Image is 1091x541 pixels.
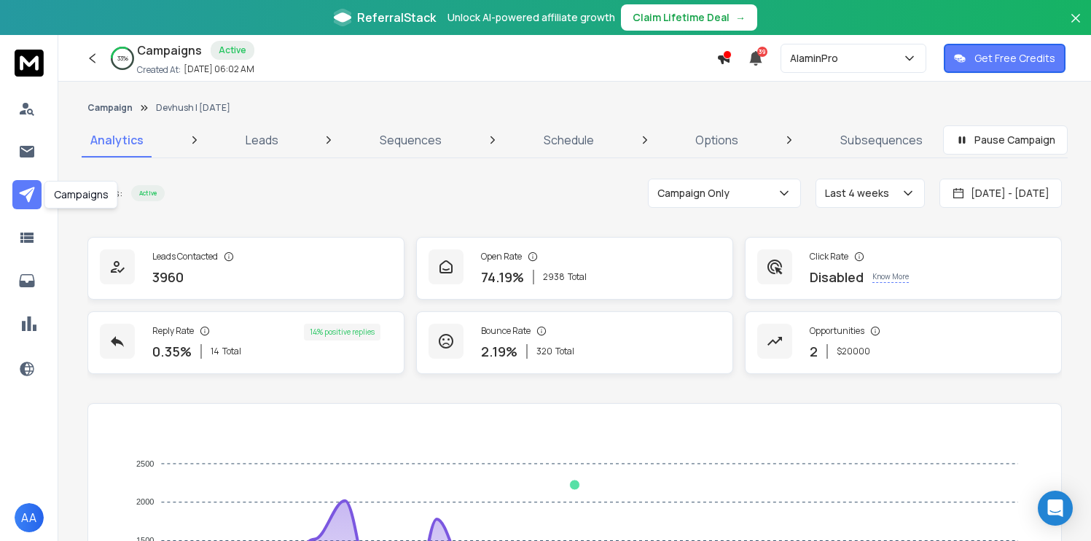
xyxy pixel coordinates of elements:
p: Opportunities [810,325,864,337]
p: Know More [872,271,909,283]
p: 0.35 % [152,341,192,362]
p: Devhush | [DATE] [156,102,230,114]
span: 2938 [543,271,565,283]
a: Click RateDisabledKnow More [745,237,1062,300]
p: Campaign Only [657,186,735,201]
button: [DATE] - [DATE] [939,179,1062,208]
p: Leads [246,131,278,149]
p: Reply Rate [152,325,194,337]
div: Campaigns [44,181,118,209]
p: Click Rate [810,251,848,262]
a: Sequences [371,122,450,157]
p: 2 [810,341,818,362]
span: → [735,10,746,25]
p: $ 20000 [837,346,870,357]
span: Total [222,346,241,357]
p: 2.19 % [481,341,517,362]
p: 33 % [117,54,128,63]
p: Schedule [544,131,594,149]
button: Campaign [87,102,133,114]
span: 39 [757,47,767,57]
h1: Campaigns [137,42,202,59]
p: Sequences [380,131,442,149]
span: ReferralStack [357,9,436,26]
div: Active [131,185,165,201]
p: Leads Contacted [152,251,218,262]
button: Close banner [1066,9,1085,44]
button: Get Free Credits [944,44,1065,73]
div: Active [211,41,254,60]
a: Schedule [535,122,603,157]
p: Created At: [137,64,181,76]
p: [DATE] 06:02 AM [184,63,254,75]
button: Claim Lifetime Deal→ [621,4,757,31]
span: 14 [211,346,219,357]
p: Open Rate [481,251,522,262]
div: Open Intercom Messenger [1038,491,1073,526]
a: Leads [237,122,287,157]
a: Opportunities2$20000 [745,311,1062,374]
span: Total [555,346,574,357]
p: 74.19 % [481,267,524,287]
a: Subsequences [832,122,931,157]
p: Disabled [810,267,864,287]
a: Analytics [82,122,152,157]
button: Pause Campaign [943,125,1068,155]
div: 14 % positive replies [304,324,380,340]
p: 3960 [152,267,184,287]
p: Bounce Rate [481,325,531,337]
button: AA [15,503,44,532]
tspan: 2000 [136,498,154,507]
a: Bounce Rate2.19%320Total [416,311,733,374]
span: 320 [536,346,552,357]
p: Last 4 weeks [825,186,895,201]
p: Analytics [90,131,144,149]
a: Open Rate74.19%2938Total [416,237,733,300]
a: Options [687,122,747,157]
p: AlaminPro [790,51,844,66]
a: Reply Rate0.35%14Total14% positive replies [87,311,404,374]
p: Options [695,131,738,149]
span: Total [568,271,587,283]
p: Get Free Credits [974,51,1055,66]
p: Subsequences [840,131,923,149]
tspan: 2500 [136,459,154,468]
a: Leads Contacted3960 [87,237,404,300]
p: Unlock AI-powered affiliate growth [447,10,615,25]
